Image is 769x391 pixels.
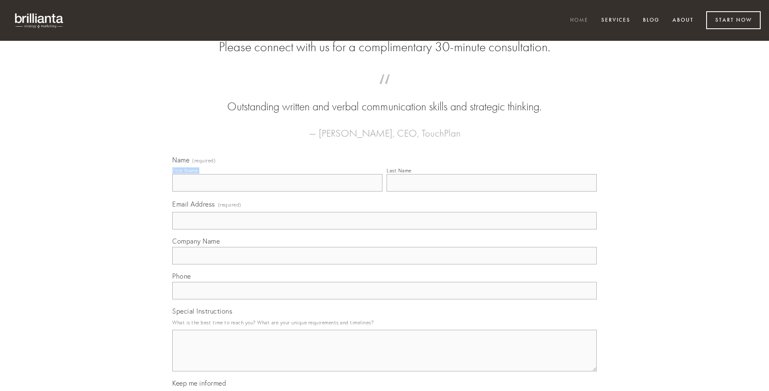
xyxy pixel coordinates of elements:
[172,167,198,174] div: First Name
[172,237,220,245] span: Company Name
[565,14,594,27] a: Home
[667,14,699,27] a: About
[706,11,761,29] a: Start Now
[172,307,232,315] span: Special Instructions
[596,14,636,27] a: Services
[192,158,216,163] span: (required)
[172,379,226,387] span: Keep me informed
[172,156,189,164] span: Name
[387,167,412,174] div: Last Name
[172,272,191,280] span: Phone
[172,39,597,55] h2: Please connect with us for a complimentary 30-minute consultation.
[186,82,583,99] span: “
[218,199,241,210] span: (required)
[186,82,583,115] blockquote: Outstanding written and verbal communication skills and strategic thinking.
[8,8,71,32] img: brillianta - research, strategy, marketing
[172,317,597,328] p: What is the best time to reach you? What are your unique requirements and timelines?
[638,14,665,27] a: Blog
[172,200,215,208] span: Email Address
[186,115,583,142] figcaption: — [PERSON_NAME], CEO, TouchPlan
